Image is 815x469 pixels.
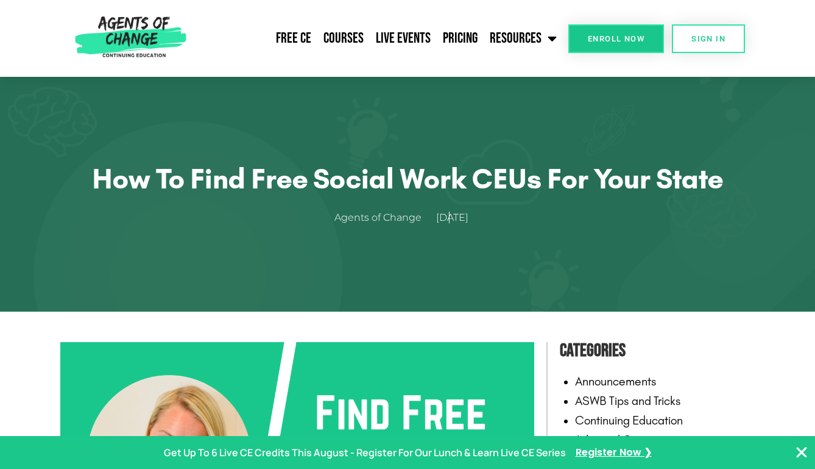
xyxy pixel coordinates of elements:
[672,24,745,53] a: SIGN IN
[270,23,317,54] a: Free CE
[575,393,681,408] a: ASWB Tips and Tricks
[575,432,665,447] a: Jobs and Careers
[437,23,484,54] a: Pricing
[484,23,563,54] a: Resources
[436,209,481,227] a: [DATE]
[588,35,644,43] span: Enroll Now
[691,35,725,43] span: SIGN IN
[91,162,724,196] h1: How to Find Free Social Work CEUs for Your State
[334,209,422,227] span: Agents of Change
[191,23,562,54] nav: Menu
[575,413,683,428] a: Continuing Education
[164,444,566,462] p: Get Up To 6 Live CE Credits This August - Register For Our Lunch & Learn Live CE Series
[370,23,437,54] a: Live Events
[436,212,468,223] time: [DATE]
[560,336,755,365] h4: Categories
[794,445,809,460] button: Close Banner
[317,23,370,54] a: Courses
[568,24,664,53] a: Enroll Now
[576,444,652,462] a: Register Now ❯
[334,209,434,227] a: Agents of Change
[575,374,657,388] a: Announcements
